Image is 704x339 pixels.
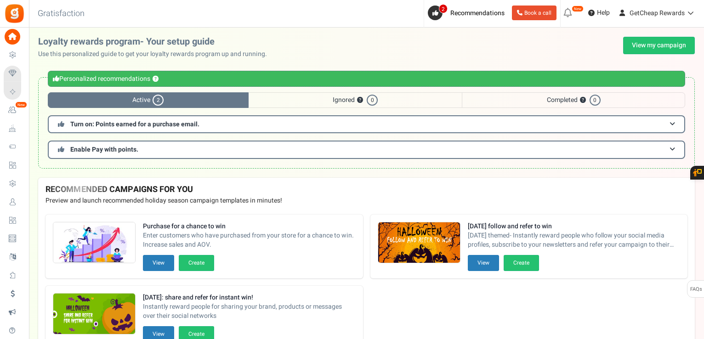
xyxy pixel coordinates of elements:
[153,95,164,106] span: 2
[53,222,135,264] img: Recommended Campaigns
[45,196,687,205] p: Preview and launch recommended holiday season campaign templates in minutes!
[572,6,584,12] em: New
[468,255,499,271] button: View
[4,3,25,24] img: Gratisfaction
[143,231,356,249] span: Enter customers who have purchased from your store for a chance to win. Increase sales and AOV.
[690,281,702,298] span: FAQs
[179,255,214,271] button: Create
[462,92,685,108] span: Completed
[15,102,27,108] em: New
[45,185,687,194] h4: RECOMMENDED CAMPAIGNS FOR YOU
[585,6,613,20] a: Help
[439,4,448,13] span: 2
[53,294,135,335] img: Recommended Campaigns
[357,97,363,103] button: ?
[153,76,159,82] button: ?
[249,92,462,108] span: Ignored
[143,302,356,321] span: Instantly reward people for sharing your brand, products or messages over their social networks
[70,145,138,154] span: Enable Pay with points.
[28,5,95,23] h3: Gratisfaction
[468,231,681,249] span: [DATE] themed- Instantly reward people who follow your social media profiles, subscribe to your n...
[143,255,174,271] button: View
[378,222,460,264] img: Recommended Campaigns
[48,92,249,108] span: Active
[143,222,356,231] strong: Purchase for a chance to win
[623,37,695,54] a: View my campaign
[143,293,356,302] strong: [DATE]: share and refer for instant win!
[504,255,539,271] button: Create
[48,71,685,87] div: Personalized recommendations
[4,102,25,118] a: New
[70,119,199,129] span: Turn on: Points earned for a purchase email.
[367,95,378,106] span: 0
[595,8,610,17] span: Help
[38,37,274,47] h2: Loyalty rewards program- Your setup guide
[450,8,505,18] span: Recommendations
[38,50,274,59] p: Use this personalized guide to get your loyalty rewards program up and running.
[428,6,508,20] a: 2 Recommendations
[468,222,681,231] strong: [DATE] follow and refer to win
[590,95,601,106] span: 0
[512,6,556,20] a: Book a call
[580,97,586,103] button: ?
[630,8,685,18] span: GetCheap Rewards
